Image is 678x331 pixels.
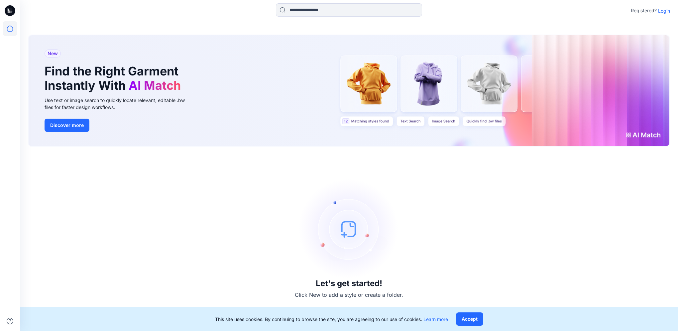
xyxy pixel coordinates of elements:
[45,119,89,132] button: Discover more
[45,97,194,111] div: Use text or image search to quickly locate relevant, editable .bw files for faster design workflows.
[129,78,181,93] span: AI Match
[295,291,403,299] p: Click New to add a style or create a folder.
[45,64,184,93] h1: Find the Right Garment Instantly With
[299,179,399,279] img: empty-state-image.svg
[316,279,382,288] h3: Let's get started!
[658,7,670,14] p: Login
[631,7,657,15] p: Registered?
[215,316,448,323] p: This site uses cookies. By continuing to browse the site, you are agreeing to our use of cookies.
[423,316,448,322] a: Learn more
[48,50,58,57] span: New
[456,312,483,326] button: Accept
